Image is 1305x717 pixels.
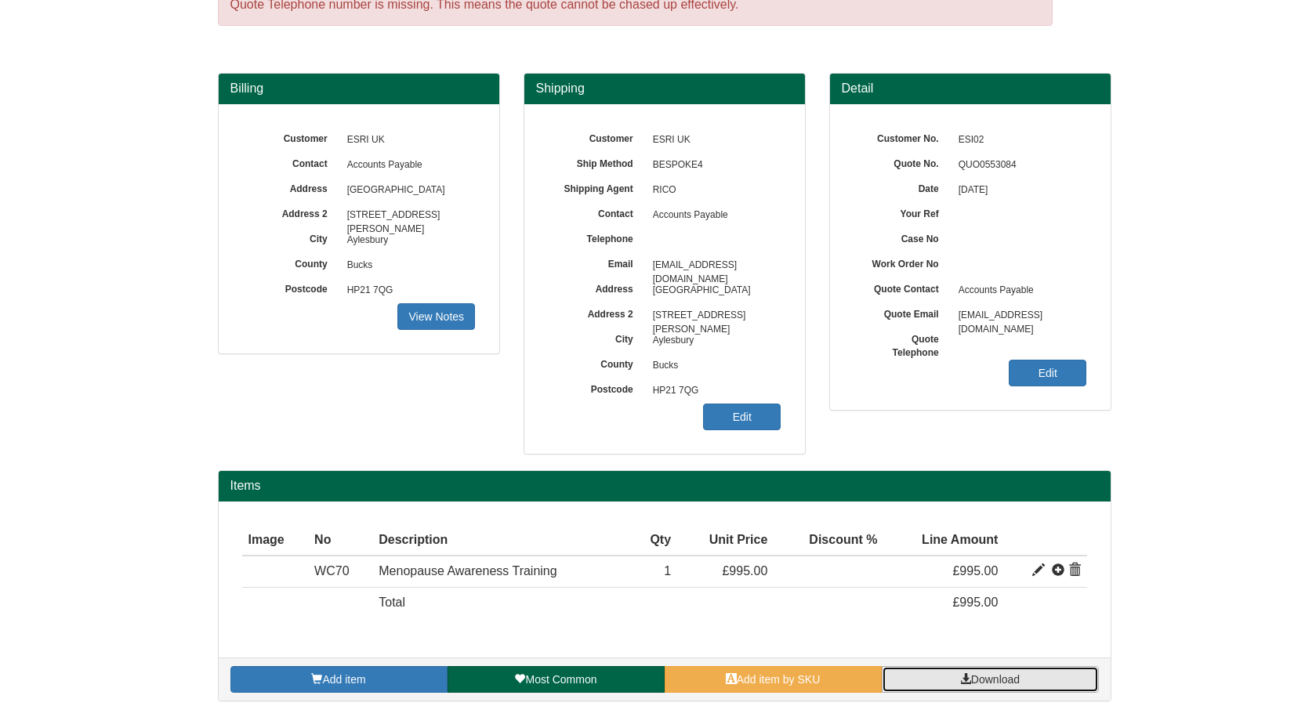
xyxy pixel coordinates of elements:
[854,253,951,271] label: Work Order No
[548,128,645,146] label: Customer
[230,81,488,96] h3: Billing
[854,203,951,221] label: Your Ref
[645,303,781,328] span: [STREET_ADDRESS][PERSON_NAME]
[322,673,365,686] span: Add item
[645,178,781,203] span: RICO
[883,525,1004,556] th: Line Amount
[339,253,476,278] span: Bucks
[372,588,632,618] td: Total
[308,525,372,556] th: No
[548,253,645,271] label: Email
[230,479,1099,493] h2: Items
[677,525,774,556] th: Unit Price
[548,303,645,321] label: Address 2
[242,525,309,556] th: Image
[548,203,645,221] label: Contact
[525,673,596,686] span: Most Common
[339,128,476,153] span: ESRI UK
[242,203,339,221] label: Address 2
[952,564,998,578] span: £995.00
[242,178,339,196] label: Address
[854,228,951,246] label: Case No
[951,178,1087,203] span: [DATE]
[548,278,645,296] label: Address
[548,328,645,346] label: City
[854,328,951,360] label: Quote Telephone
[548,153,645,171] label: Ship Method
[645,153,781,178] span: BESPOKE4
[339,153,476,178] span: Accounts Payable
[951,278,1087,303] span: Accounts Payable
[854,303,951,321] label: Quote Email
[339,203,476,228] span: [STREET_ADDRESS][PERSON_NAME]
[242,153,339,171] label: Contact
[339,178,476,203] span: [GEOGRAPHIC_DATA]
[308,556,372,587] td: WC70
[339,228,476,253] span: Aylesbury
[951,128,1087,153] span: ESI02
[536,81,793,96] h3: Shipping
[379,564,556,578] span: Menopause Awareness Training
[548,378,645,397] label: Postcode
[645,353,781,378] span: Bucks
[548,178,645,196] label: Shipping Agent
[951,303,1087,328] span: [EMAIL_ADDRESS][DOMAIN_NAME]
[971,673,1020,686] span: Download
[842,81,1099,96] h3: Detail
[242,253,339,271] label: County
[242,228,339,246] label: City
[372,525,632,556] th: Description
[645,253,781,278] span: [EMAIL_ADDRESS][DOMAIN_NAME]
[548,353,645,371] label: County
[645,128,781,153] span: ESRI UK
[645,328,781,353] span: Aylesbury
[951,153,1087,178] span: QUO0553084
[645,278,781,303] span: [GEOGRAPHIC_DATA]
[854,128,951,146] label: Customer No.
[645,378,781,404] span: HP21 7QG
[632,525,677,556] th: Qty
[397,303,475,330] a: View Notes
[774,525,883,556] th: Discount %
[854,153,951,171] label: Quote No.
[242,278,339,296] label: Postcode
[645,203,781,228] span: Accounts Payable
[722,564,767,578] span: £995.00
[854,278,951,296] label: Quote Contact
[854,178,951,196] label: Date
[548,228,645,246] label: Telephone
[882,666,1099,693] a: Download
[664,564,671,578] span: 1
[1009,360,1086,386] a: Edit
[952,596,998,609] span: £995.00
[339,278,476,303] span: HP21 7QG
[737,673,821,686] span: Add item by SKU
[703,404,781,430] a: Edit
[242,128,339,146] label: Customer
